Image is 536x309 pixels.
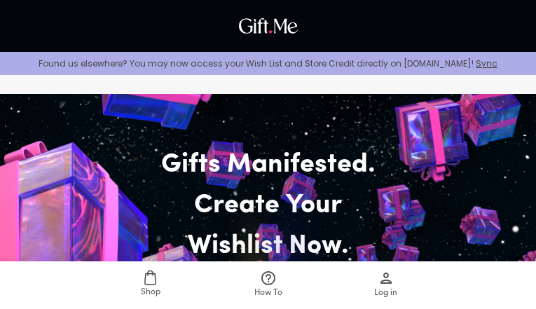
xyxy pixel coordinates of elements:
[374,287,397,300] span: Log in
[92,261,209,309] a: Shop
[123,145,414,186] h2: Gifts Manifested.
[141,286,160,299] span: Shop
[235,15,301,37] img: GiftMe Logo
[476,57,497,69] a: Sync
[254,287,282,300] span: How To
[11,57,525,69] p: Found us elsewhere? You may now access your Wish List and Store Credit directly on [DOMAIN_NAME]!
[327,261,445,309] a: Log in
[209,261,327,309] a: How To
